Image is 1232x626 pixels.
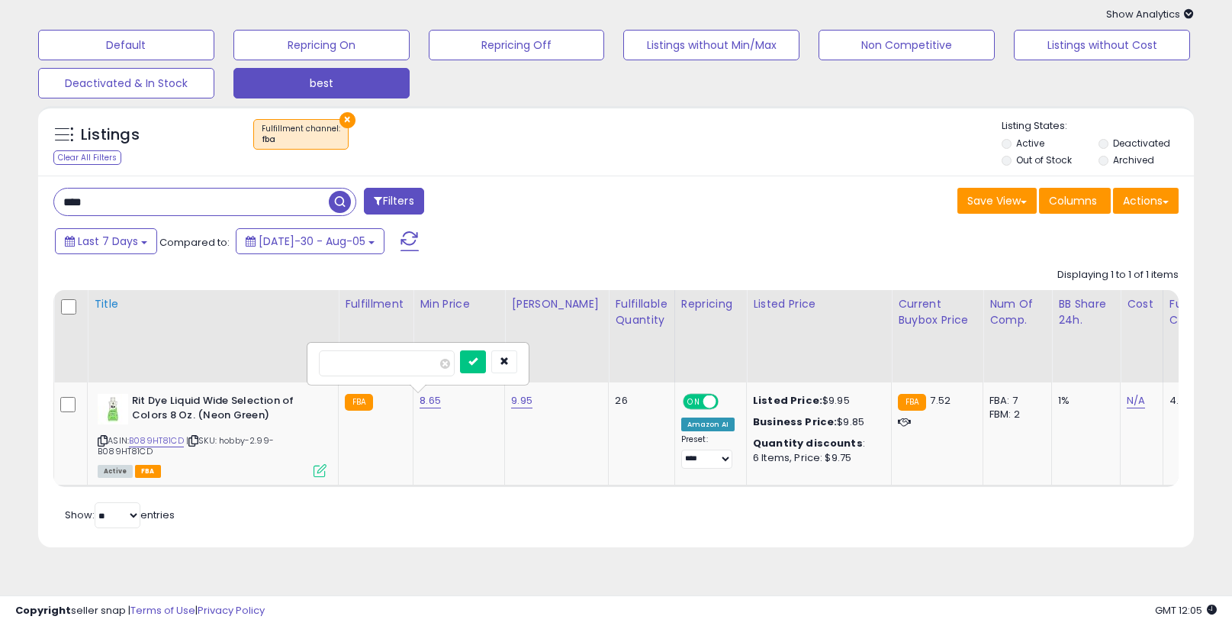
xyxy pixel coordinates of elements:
[345,394,373,411] small: FBA
[15,603,71,618] strong: Copyright
[716,395,740,408] span: OFF
[1106,7,1194,21] span: Show Analytics
[819,30,995,60] button: Non Competitive
[1127,393,1145,408] a: N/A
[130,603,195,618] a: Terms of Use
[1039,188,1111,214] button: Columns
[753,394,880,408] div: $9.95
[1016,153,1072,166] label: Out of Stock
[38,30,214,60] button: Default
[1057,268,1179,282] div: Displaying 1 to 1 of 1 items
[198,603,265,618] a: Privacy Policy
[753,451,880,465] div: 6 Items, Price: $9.75
[615,296,667,328] div: Fulfillable Quantity
[1058,296,1114,328] div: BB Share 24h.
[681,296,740,312] div: Repricing
[364,188,423,215] button: Filters
[81,124,140,146] h5: Listings
[989,394,1040,408] div: FBA: 7
[957,188,1037,214] button: Save View
[132,394,317,426] b: Rit Dye Liquid Wide Selection of Colors 8 Oz. (Neon Green)
[989,408,1040,421] div: FBM: 2
[1113,153,1154,166] label: Archived
[1169,394,1223,408] div: 4.15
[753,415,880,429] div: $9.85
[259,234,365,249] span: [DATE]-30 - Aug-05
[1058,394,1108,408] div: 1%
[1014,30,1190,60] button: Listings without Cost
[233,30,410,60] button: Repricing On
[1002,119,1194,134] p: Listing States:
[420,393,441,408] a: 8.65
[681,418,735,431] div: Amazon AI
[1169,296,1228,328] div: Fulfillment Cost
[78,234,138,249] span: Last 7 Days
[38,68,214,98] button: Deactivated & In Stock
[753,437,880,450] div: :
[55,228,157,254] button: Last 7 Days
[898,394,926,411] small: FBA
[429,30,605,60] button: Repricing Off
[930,393,951,408] span: 7.52
[1155,603,1217,618] span: 2025-08-14 12:05 GMT
[1016,137,1044,150] label: Active
[339,112,355,128] button: ×
[898,296,976,328] div: Current Buybox Price
[345,296,407,312] div: Fulfillment
[15,604,265,618] div: seller snap | |
[681,434,735,469] div: Preset:
[1049,193,1097,208] span: Columns
[623,30,799,60] button: Listings without Min/Max
[233,68,410,98] button: best
[420,296,498,312] div: Min Price
[135,465,161,478] span: FBA
[989,296,1045,328] div: Num of Comp.
[236,228,384,254] button: [DATE]-30 - Aug-05
[98,434,274,457] span: | SKU: hobby-2.99-B089HT81CD
[98,394,128,424] img: 313IuPzbOML._SL40_.jpg
[1127,296,1156,312] div: Cost
[753,393,822,408] b: Listed Price:
[129,434,184,447] a: B089HT81CD
[1113,137,1170,150] label: Deactivated
[1113,188,1179,214] button: Actions
[98,394,326,476] div: ASIN:
[684,395,703,408] span: ON
[511,296,602,312] div: [PERSON_NAME]
[53,150,121,165] div: Clear All Filters
[511,393,532,408] a: 9.95
[615,394,662,408] div: 26
[65,508,175,522] span: Show: entries
[262,123,340,146] span: Fulfillment channel :
[262,134,340,145] div: fba
[753,415,837,429] b: Business Price:
[753,296,885,312] div: Listed Price
[98,465,133,478] span: All listings currently available for purchase on Amazon
[159,235,230,250] span: Compared to:
[753,436,863,450] b: Quantity discounts
[94,296,332,312] div: Title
